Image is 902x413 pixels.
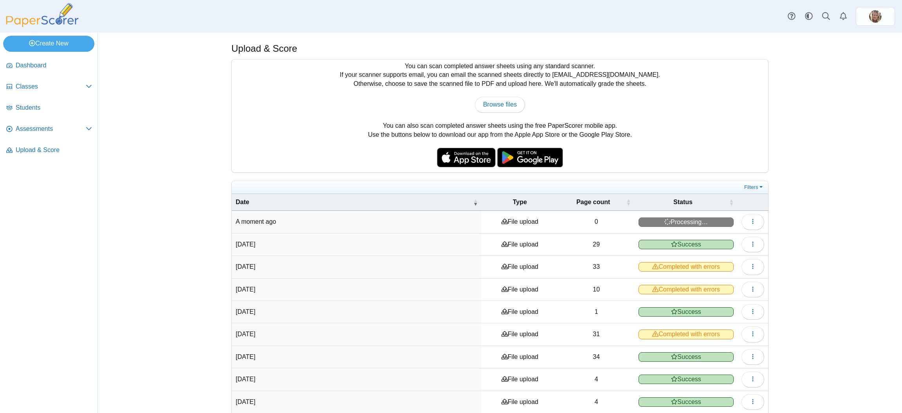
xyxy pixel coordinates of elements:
[497,148,563,167] img: google-play-badge.png
[626,198,631,206] span: Page count : Activate to sort
[482,211,558,233] td: File upload
[482,346,558,368] td: File upload
[639,330,734,339] span: Completed with errors
[558,211,635,233] td: 0
[558,234,635,256] td: 29
[482,368,558,391] td: File upload
[3,78,95,96] a: Classes
[562,198,624,206] span: Page count
[639,262,734,272] span: Completed with errors
[231,42,297,55] h1: Upload & Score
[639,240,734,249] span: Success
[236,218,276,225] time: Oct 14, 2025 at 12:21 PM
[3,99,95,118] a: Students
[3,120,95,139] a: Assessments
[485,198,554,206] span: Type
[236,198,471,206] span: Date
[482,279,558,301] td: File upload
[16,61,92,70] span: Dashboard
[236,353,255,360] time: Apr 9, 2025 at 10:58 AM
[236,399,255,405] time: Mar 12, 2025 at 3:36 PM
[437,148,496,167] img: apple-store-badge.svg
[639,352,734,362] span: Success
[482,301,558,323] td: File upload
[236,286,255,293] time: May 5, 2025 at 9:23 AM
[236,241,255,248] time: May 5, 2025 at 11:56 AM
[558,256,635,278] td: 33
[856,7,895,26] a: ps.HiLHSjYu6LUjlmKa
[729,198,734,206] span: Status : Activate to sort
[473,198,478,206] span: Date : Activate to remove sorting
[835,8,852,25] a: Alerts
[236,376,255,382] time: Mar 24, 2025 at 9:45 AM
[558,301,635,323] td: 1
[16,125,86,133] span: Assessments
[558,346,635,368] td: 34
[482,234,558,256] td: File upload
[236,331,255,337] time: Apr 9, 2025 at 11:50 AM
[236,308,255,315] time: Apr 27, 2025 at 3:05 PM
[558,323,635,346] td: 31
[3,36,94,51] a: Create New
[869,10,882,23] img: ps.HiLHSjYu6LUjlmKa
[236,263,255,270] time: May 5, 2025 at 11:05 AM
[482,256,558,278] td: File upload
[639,198,727,206] span: Status
[483,101,517,108] span: Browse files
[639,285,734,294] span: Completed with errors
[3,22,81,28] a: PaperScorer
[16,146,92,154] span: Upload & Score
[639,217,734,227] span: Processing…
[232,60,768,172] div: You can scan completed answer sheets using any standard scanner. If your scanner supports email, ...
[558,279,635,301] td: 10
[475,97,525,112] a: Browse files
[3,3,81,27] img: PaperScorer
[16,82,86,91] span: Classes
[3,141,95,160] a: Upload & Score
[482,323,558,346] td: File upload
[742,183,766,191] a: Filters
[639,307,734,317] span: Success
[639,375,734,384] span: Success
[3,56,95,75] a: Dashboard
[869,10,882,23] span: Kristalyn Salters-Pedneault
[558,368,635,391] td: 4
[16,103,92,112] span: Students
[639,397,734,407] span: Success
